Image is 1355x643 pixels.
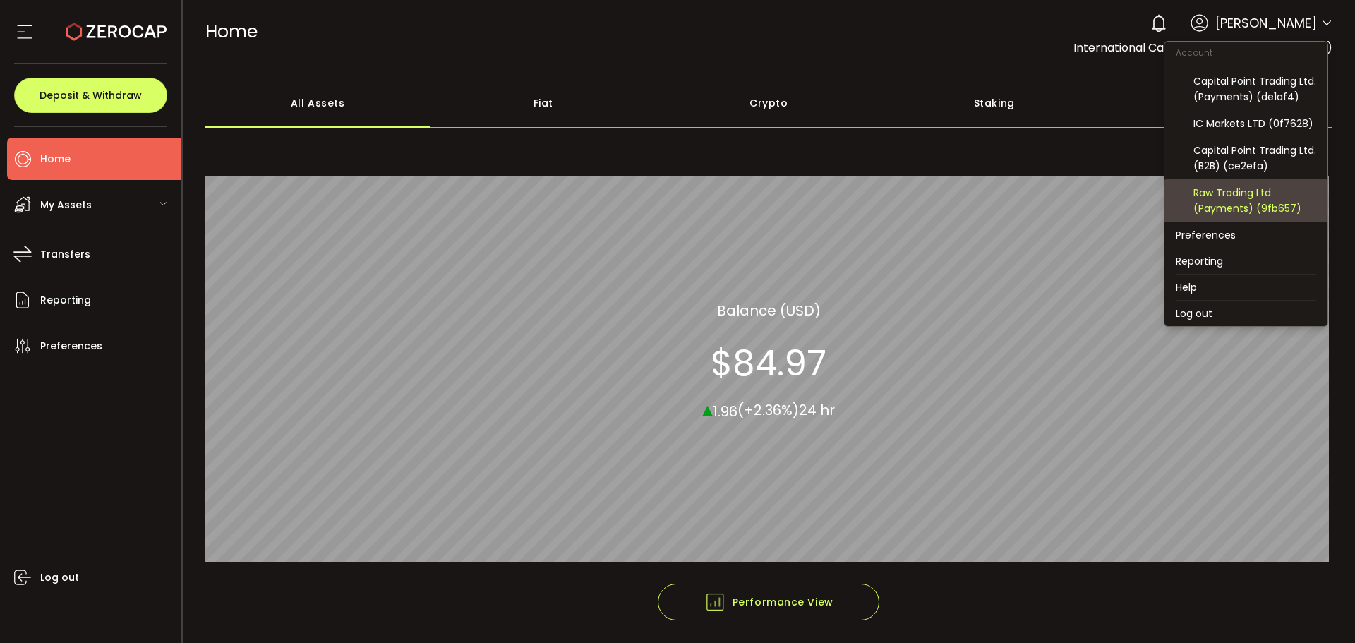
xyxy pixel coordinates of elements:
[14,78,167,113] button: Deposit & Withdraw
[1164,222,1327,248] li: Preferences
[40,195,92,215] span: My Assets
[205,78,431,128] div: All Assets
[40,290,91,311] span: Reporting
[1215,13,1317,32] span: [PERSON_NAME]
[1193,116,1316,131] div: IC Markets LTD (0f7628)
[713,401,737,421] span: 1.96
[737,400,799,420] span: (+2.36%)
[717,299,821,320] section: Balance (USD)
[40,567,79,588] span: Log out
[40,244,90,265] span: Transfers
[658,584,879,620] button: Performance View
[1164,47,1224,59] span: Account
[656,78,882,128] div: Crypto
[799,400,835,420] span: 24 hr
[1193,143,1316,174] div: Capital Point Trading Ltd. (B2B) (ce2efa)
[40,149,71,169] span: Home
[1164,301,1327,326] li: Log out
[430,78,656,128] div: Fiat
[1193,185,1316,216] div: Raw Trading Ltd (Payments) (9fb657)
[1107,78,1333,128] div: Structured Products
[205,19,258,44] span: Home
[881,78,1107,128] div: Staking
[704,591,833,613] span: Performance View
[711,342,826,384] section: $84.97
[1164,275,1327,300] li: Help
[1073,40,1332,56] span: International Capital Markets Pty Ltd (ab7bf8)
[1164,248,1327,274] li: Reporting
[40,90,142,100] span: Deposit & Withdraw
[40,336,102,356] span: Preferences
[702,393,713,423] span: ▴
[1193,73,1316,104] div: Capital Point Trading Ltd. (Payments) (de1af4)
[1191,491,1355,643] iframe: Chat Widget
